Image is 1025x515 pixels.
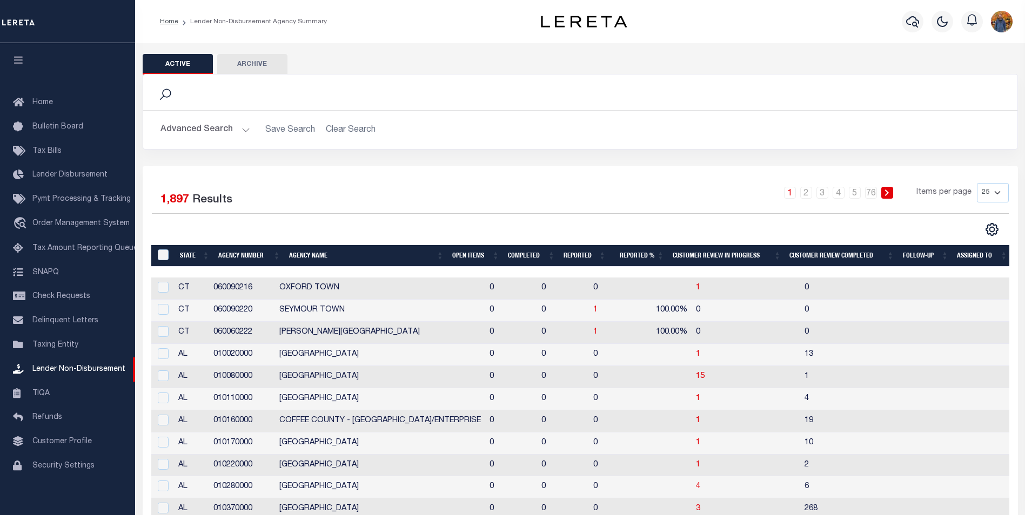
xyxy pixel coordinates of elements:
[537,344,589,366] td: 0
[541,16,627,28] img: logo-dark.svg
[485,432,537,455] td: 0
[174,455,209,477] td: AL
[849,187,861,199] a: 5
[178,17,327,26] li: Lender Non-Disbursement Agency Summary
[275,277,485,300] td: OXFORD TOWN
[13,217,30,231] i: travel_explore
[174,432,209,455] td: AL
[800,410,906,432] td: 19
[537,432,589,455] td: 0
[209,277,275,300] td: 060090216
[485,300,537,322] td: 0
[32,147,62,155] span: Tax Bills
[143,54,213,74] button: Active
[589,476,637,498] td: 0
[589,366,637,388] td: 0
[32,99,53,106] span: Home
[275,344,485,366] td: [GEOGRAPHIC_DATA]
[214,245,285,267] th: Agency Number: activate to sort column ascending
[593,328,598,336] a: 1
[32,317,98,324] span: Delinquent Letters
[448,245,504,267] th: Open Items: activate to sort column ascending
[209,322,275,344] td: 060060222
[696,417,700,424] a: 1
[275,455,485,477] td: [GEOGRAPHIC_DATA]
[816,187,828,199] a: 3
[174,476,209,498] td: AL
[209,388,275,410] td: 010110000
[151,245,176,267] th: MBACode
[610,245,668,267] th: Reported %: activate to sort column ascending
[537,366,589,388] td: 0
[537,322,589,344] td: 0
[953,245,1011,267] th: Assigned To: activate to sort column ascending
[275,322,485,344] td: [PERSON_NAME][GEOGRAPHIC_DATA]
[692,300,801,322] td: 0
[275,388,485,410] td: [GEOGRAPHIC_DATA]
[174,277,209,300] td: CT
[668,245,785,267] th: Customer Review In Progress: activate to sort column ascending
[637,300,692,322] td: 100.00%
[589,344,637,366] td: 0
[916,187,972,199] span: Items per page
[160,194,189,206] span: 1,897
[209,432,275,455] td: 010170000
[800,187,812,199] a: 2
[32,195,131,203] span: Pymt Processing & Tracking
[696,372,705,380] span: 15
[800,476,906,498] td: 6
[696,284,700,292] a: 1
[537,410,589,432] td: 0
[32,462,95,470] span: Security Settings
[32,171,108,179] span: Lender Disbursement
[800,344,906,366] td: 13
[800,300,906,322] td: 0
[696,439,700,446] span: 1
[593,306,598,314] a: 1
[32,220,130,227] span: Order Management System
[559,245,610,267] th: Reported: activate to sort column ascending
[160,119,250,140] button: Advanced Search
[485,344,537,366] td: 0
[174,344,209,366] td: AL
[696,483,700,490] a: 4
[696,505,700,512] a: 3
[485,322,537,344] td: 0
[32,389,50,397] span: TIQA
[537,277,589,300] td: 0
[696,461,700,469] a: 1
[537,476,589,498] td: 0
[209,476,275,498] td: 010280000
[485,476,537,498] td: 0
[32,365,125,373] span: Lender Non-Disbursement
[589,455,637,477] td: 0
[285,245,448,267] th: Agency Name: activate to sort column ascending
[275,366,485,388] td: [GEOGRAPHIC_DATA]
[865,187,877,199] a: 76
[275,300,485,322] td: SEYMOUR TOWN
[275,432,485,455] td: [GEOGRAPHIC_DATA]
[504,245,559,267] th: Completed: activate to sort column ascending
[589,388,637,410] td: 0
[692,322,801,344] td: 0
[589,410,637,432] td: 0
[209,300,275,322] td: 060090220
[784,187,796,199] a: 1
[209,344,275,366] td: 010020000
[32,245,138,252] span: Tax Amount Reporting Queue
[174,410,209,432] td: AL
[800,322,906,344] td: 0
[696,350,700,358] a: 1
[160,18,178,25] a: Home
[800,388,906,410] td: 4
[696,395,700,402] span: 1
[485,410,537,432] td: 0
[176,245,214,267] th: State: activate to sort column ascending
[589,277,637,300] td: 0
